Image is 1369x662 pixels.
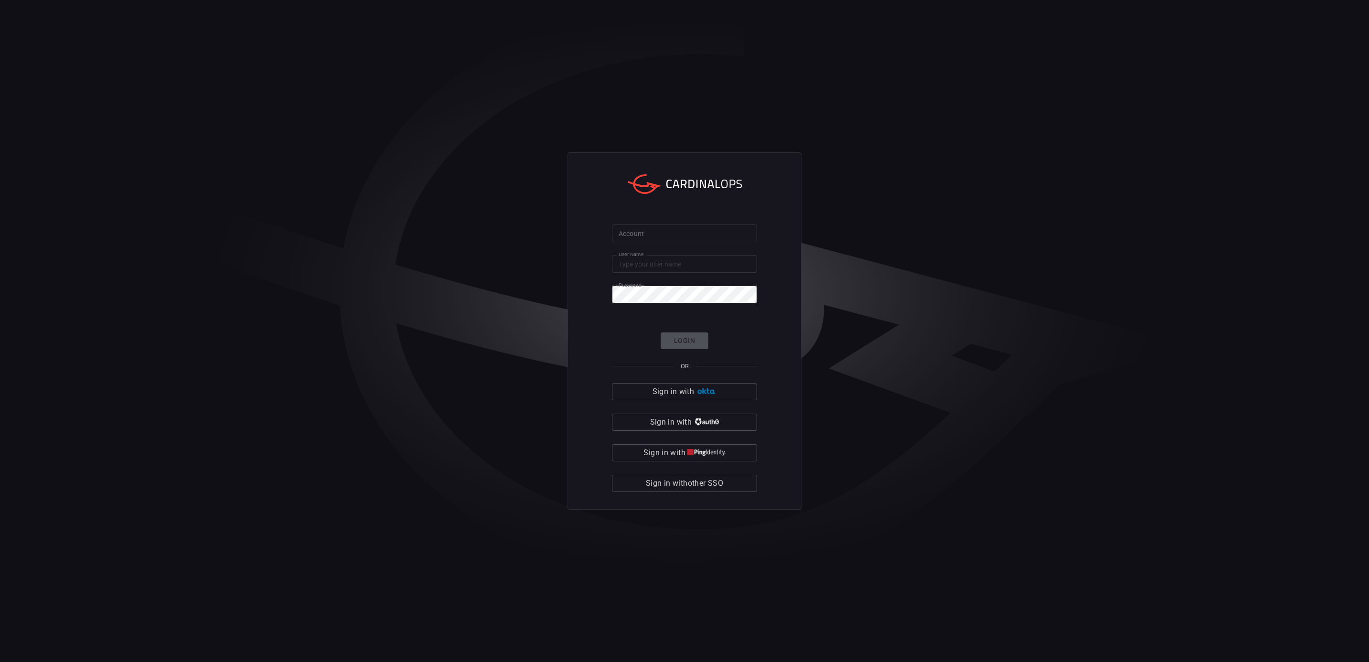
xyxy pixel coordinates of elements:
[619,281,642,288] label: Password
[653,385,694,398] span: Sign in with
[612,383,757,400] button: Sign in with
[612,224,757,242] input: Type your account
[696,388,716,395] img: Ad5vKXme8s1CQAAAABJRU5ErkJggg==
[612,414,757,431] button: Sign in with
[612,255,757,273] input: Type your user name
[687,449,726,456] img: quu4iresuhQAAAABJRU5ErkJggg==
[646,477,723,490] span: Sign in with other SSO
[694,418,719,426] img: vP8Hhh4KuCH8AavWKdZY7RZgAAAAASUVORK5CYII=
[612,475,757,492] button: Sign in withother SSO
[650,416,692,429] span: Sign in with
[681,363,689,370] span: OR
[612,444,757,461] button: Sign in with
[643,446,685,459] span: Sign in with
[619,251,643,258] label: User Name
